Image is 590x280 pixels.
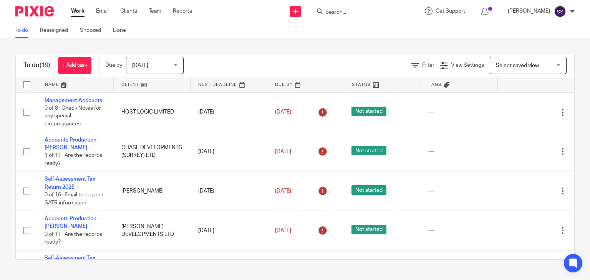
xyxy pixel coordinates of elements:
[429,82,442,87] span: Tags
[275,149,291,154] span: [DATE]
[40,62,50,68] span: (19)
[351,185,386,195] span: Not started
[45,105,101,127] span: 0 of 8 · Check Notes for any special circumstances
[120,7,137,15] a: Clients
[105,61,122,69] p: Due by
[45,216,99,229] a: Accounts Production - [PERSON_NAME]
[191,92,267,132] td: [DATE]
[275,188,291,194] span: [DATE]
[40,23,74,38] a: Reassigned
[422,63,434,68] span: Filter
[45,98,102,103] a: Management Accounts
[113,23,132,38] a: Done
[191,171,267,211] td: [DATE]
[114,132,191,171] td: CHASE DEVELOPMENTS (SURREY) LTD
[351,225,386,234] span: Not started
[114,171,191,211] td: [PERSON_NAME]
[275,109,291,115] span: [DATE]
[428,108,490,116] div: ---
[173,7,192,15] a: Reports
[428,148,490,155] div: ---
[149,7,161,15] a: Team
[45,153,102,166] span: 1 of 11 · Are the records ready?
[114,92,191,132] td: HOST LOGIC LIMITED
[496,63,539,68] span: Select saved view
[451,63,484,68] span: View Settings
[191,211,267,250] td: [DATE]
[351,146,386,155] span: Not started
[132,63,148,68] span: [DATE]
[15,23,34,38] a: To do
[554,5,566,18] img: svg%3E
[45,192,103,206] span: 0 of 16 · Email to request SATR information
[45,137,99,150] a: Accounts Production - [PERSON_NAME]
[428,227,490,234] div: ---
[436,8,465,14] span: Get Support
[351,107,386,116] span: Not started
[428,187,490,195] div: ---
[45,255,95,268] a: Self-Assessment Tax Return 2025
[80,23,107,38] a: Snoozed
[15,6,54,16] img: Pixie
[45,176,95,189] a: Self-Assessment Tax Return 2025
[45,232,102,245] span: 0 of 11 · Are the records ready?
[96,7,109,15] a: Email
[23,61,50,69] h1: To do
[58,57,91,74] a: + Add task
[325,9,394,16] input: Search
[114,211,191,250] td: [PERSON_NAME] DEVELOPMENTS LTD
[191,132,267,171] td: [DATE]
[71,7,85,15] a: Work
[275,228,291,233] span: [DATE]
[508,7,550,15] p: [PERSON_NAME]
